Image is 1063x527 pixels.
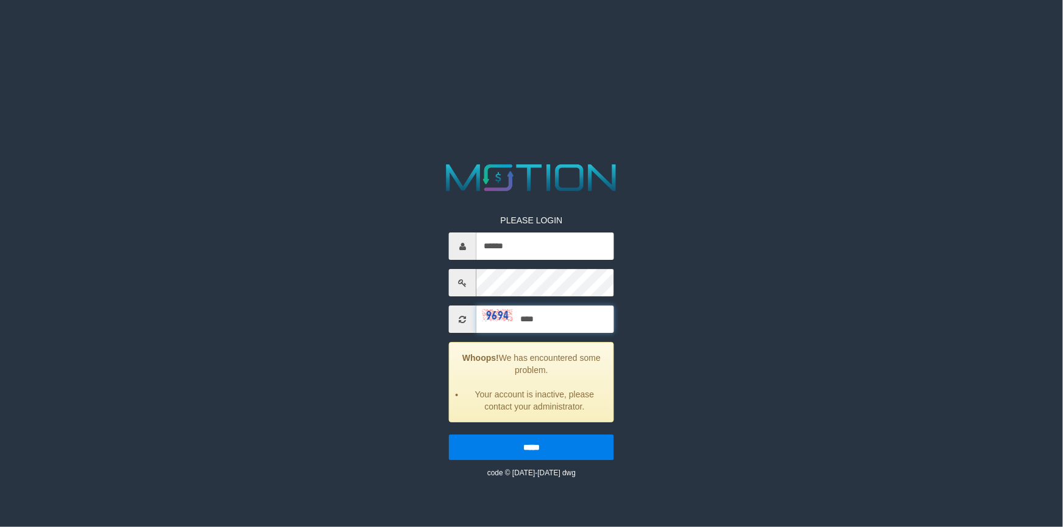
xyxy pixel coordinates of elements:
p: PLEASE LOGIN [449,214,614,226]
li: Your account is inactive, please contact your administrator. [465,388,604,413]
img: MOTION_logo.png [439,159,624,196]
strong: Whoops! [462,353,499,363]
small: code © [DATE]-[DATE] dwg [487,469,576,477]
img: captcha [482,310,513,322]
div: We has encountered some problem. [449,342,614,422]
